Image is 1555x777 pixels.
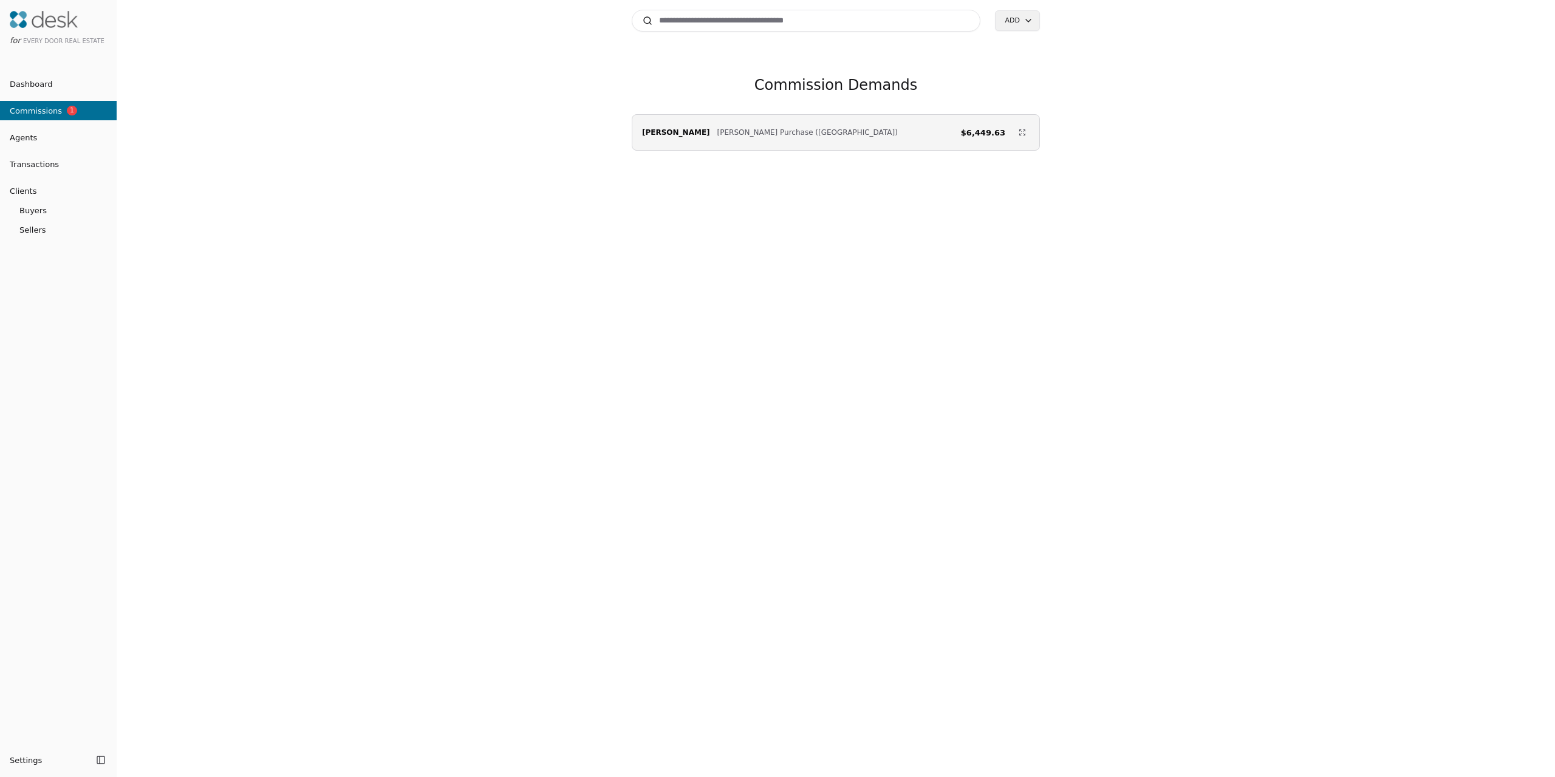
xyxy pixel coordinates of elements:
span: $6,449.63 [961,126,1005,139]
span: [PERSON_NAME] [642,126,710,139]
button: Add [995,10,1040,31]
span: for [10,36,21,45]
span: 1 [67,106,77,115]
button: Settings [5,750,92,770]
span: Every Door Real Estate [23,38,104,44]
span: Settings [10,754,42,767]
span: [PERSON_NAME] Purchase ([GEOGRAPHIC_DATA]) [717,126,898,139]
img: Desk [10,11,78,28]
h2: Commission Demands [754,75,917,95]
